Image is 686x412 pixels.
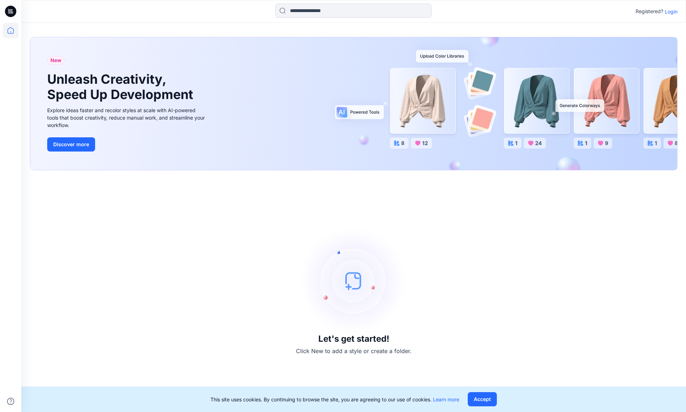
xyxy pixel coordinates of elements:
[47,106,207,129] div: Explore ideas faster and recolor styles at scale with AI-powered tools that boost creativity, red...
[296,347,412,355] p: Click New to add a style or create a folder.
[636,7,663,16] p: Registered?
[301,227,407,334] img: empty-state-image.svg
[665,8,677,15] p: Login
[47,137,207,152] a: Discover more
[50,56,61,65] span: New
[47,72,196,102] h1: Unleash Creativity, Speed Up Development
[47,137,95,152] button: Discover more
[433,396,459,402] a: Learn more
[210,396,459,403] p: This site uses cookies. By continuing to browse the site, you are agreeing to our use of cookies.
[468,392,497,406] button: Accept
[318,334,389,344] h3: Let's get started!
